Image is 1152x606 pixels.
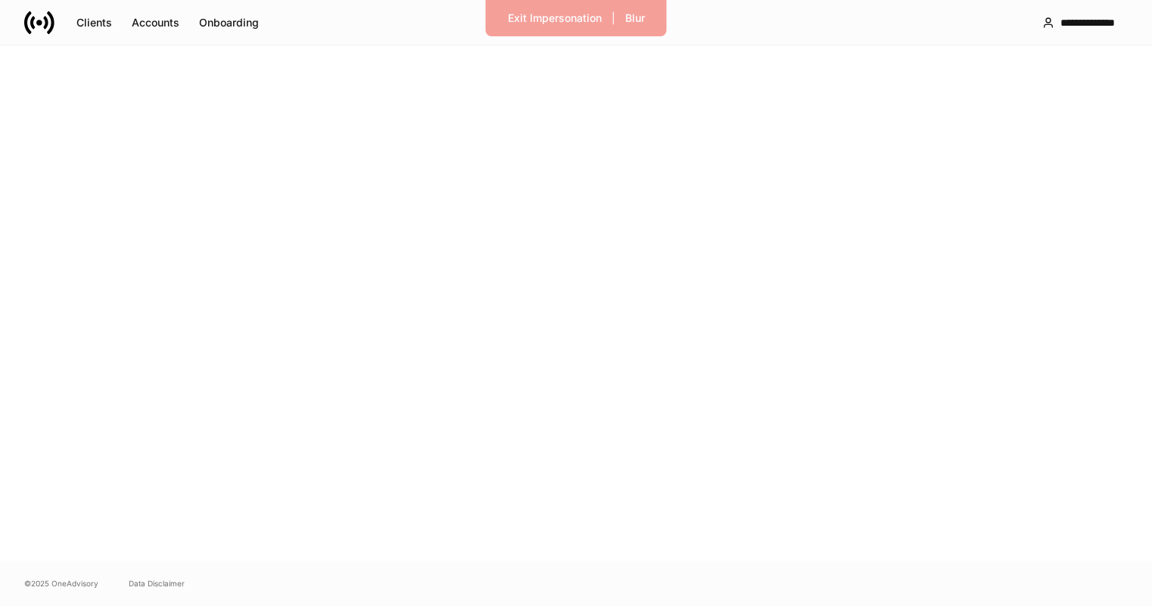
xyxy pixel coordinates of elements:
div: Clients [76,15,112,30]
div: Onboarding [199,15,259,30]
div: Blur [625,11,645,26]
a: Data Disclaimer [129,577,185,589]
button: Onboarding [189,11,269,35]
button: Exit Impersonation [498,6,612,30]
button: Blur [615,6,655,30]
div: Accounts [132,15,179,30]
span: © 2025 OneAdvisory [24,577,98,589]
div: Exit Impersonation [508,11,602,26]
button: Clients [67,11,122,35]
button: Accounts [122,11,189,35]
